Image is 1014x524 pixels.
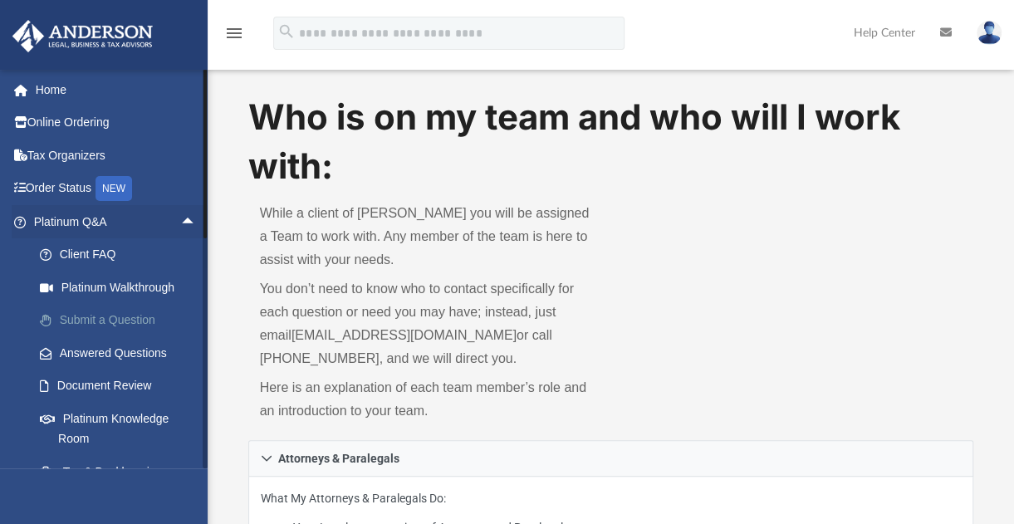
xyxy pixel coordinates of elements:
a: Answered Questions [23,336,222,370]
h1: Who is on my team and who will I work with: [248,93,974,191]
a: Document Review [23,370,222,403]
i: search [277,22,296,41]
a: [EMAIL_ADDRESS][DOMAIN_NAME] [291,328,517,342]
a: Platinum Knowledge Room [23,402,222,455]
p: You don’t need to know who to contact specifically for each question or need you may have; instea... [260,277,600,370]
a: Online Ordering [12,106,222,140]
p: While a client of [PERSON_NAME] you will be assigned a Team to work with. Any member of the team ... [260,202,600,272]
div: NEW [96,176,132,201]
a: menu [224,32,244,43]
img: User Pic [977,21,1002,45]
a: Tax Organizers [12,139,222,172]
a: Home [12,73,222,106]
a: Client FAQ [23,238,222,272]
span: arrow_drop_up [180,205,213,239]
img: Anderson Advisors Platinum Portal [7,20,158,52]
a: Platinum Q&Aarrow_drop_up [12,205,222,238]
a: Platinum Walkthrough [23,271,222,304]
a: Tax & Bookkeeping Packages [23,455,222,508]
span: Attorneys & Paralegals [278,453,399,464]
a: Attorneys & Paralegals [248,440,974,477]
p: Here is an explanation of each team member’s role and an introduction to your team. [260,376,600,423]
a: Order StatusNEW [12,172,222,206]
i: menu [224,23,244,43]
a: Submit a Question [23,304,222,337]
